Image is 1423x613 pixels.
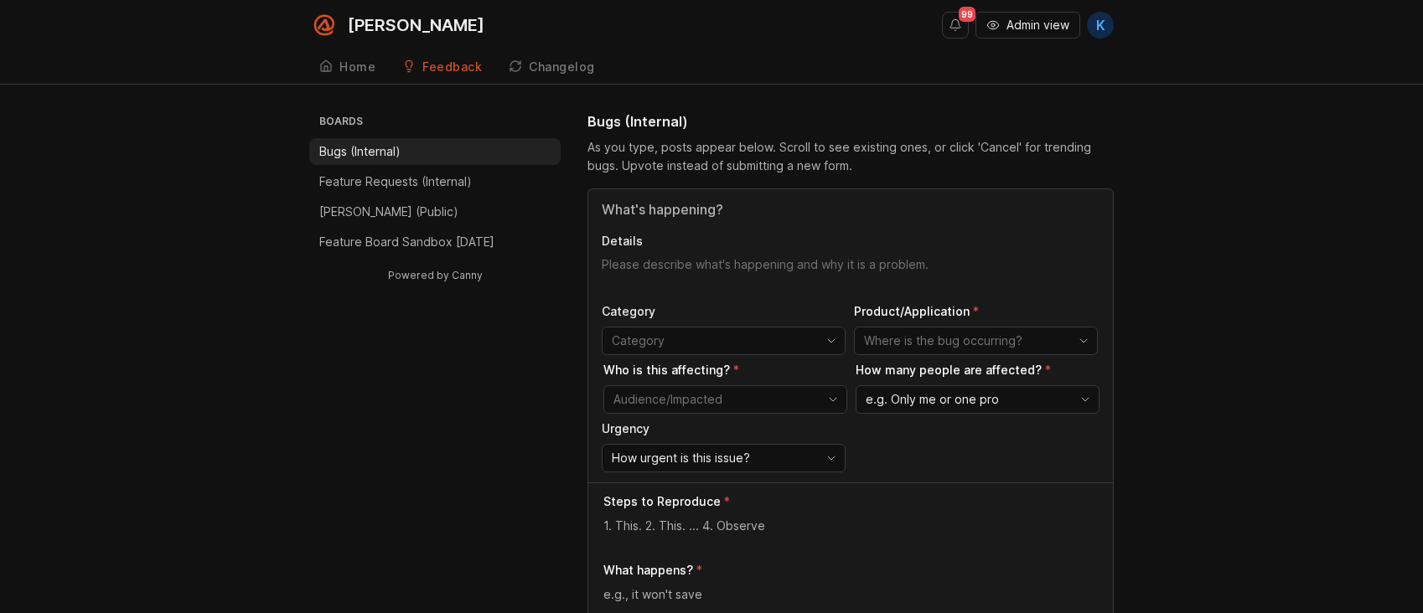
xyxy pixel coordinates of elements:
h3: Boards [316,111,561,135]
div: Home [339,61,375,73]
p: [PERSON_NAME] (Public) [319,203,458,220]
div: toggle menu [854,327,1098,355]
a: Powered by Canny [386,265,485,285]
p: Category [602,303,846,320]
svg: toggle icon [1070,334,1097,348]
span: Admin view [1006,17,1069,33]
p: How many people are affected? [856,362,1100,379]
a: Feedback [392,50,492,85]
a: Feature Requests (Internal) [309,168,561,195]
div: toggle menu [603,385,847,414]
span: 99 [959,7,975,22]
p: Feature Requests (Internal) [319,173,472,190]
button: Notifications [942,12,969,39]
input: Category [612,332,816,350]
button: Admin view [975,12,1080,39]
a: Changelog [499,50,605,85]
p: Details [602,233,1100,250]
div: [PERSON_NAME] [348,17,484,33]
a: [PERSON_NAME] (Public) [309,198,561,225]
span: e.g. Only me or one pro [866,390,999,409]
h1: Bugs (Internal) [587,111,688,131]
p: Product/Application [854,303,1098,320]
a: Home [309,50,386,85]
input: Title [602,199,1100,219]
div: toggle menu [856,385,1100,414]
input: Audience/Impacted [613,390,818,409]
p: Bugs (Internal) [319,143,401,160]
p: Urgency [602,420,846,437]
svg: toggle icon [820,393,846,406]
span: K [1096,15,1105,35]
input: Where is the bug occurring? [864,332,1069,350]
img: Smith.ai logo [309,10,339,40]
p: Steps to Reproduce [603,493,721,510]
p: Who is this affecting? [603,362,847,379]
svg: toggle icon [818,451,845,465]
span: How urgent is this issue? [612,449,750,467]
svg: toggle icon [1072,393,1099,406]
div: As you type, posts appear below. Scroll to see existing ones, or click 'Cancel' for trending bugs... [587,138,1114,175]
p: Feature Board Sandbox [DATE] [319,234,494,250]
div: Feedback [422,61,482,73]
svg: toggle icon [818,334,845,348]
a: Bugs (Internal) [309,138,561,165]
div: toggle menu [602,444,846,472]
a: Feature Board Sandbox [DATE] [309,229,561,255]
textarea: Details [602,256,1100,290]
p: What happens? [603,562,693,579]
button: K [1087,12,1114,39]
div: toggle menu [602,327,846,355]
div: Changelog [529,61,595,73]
